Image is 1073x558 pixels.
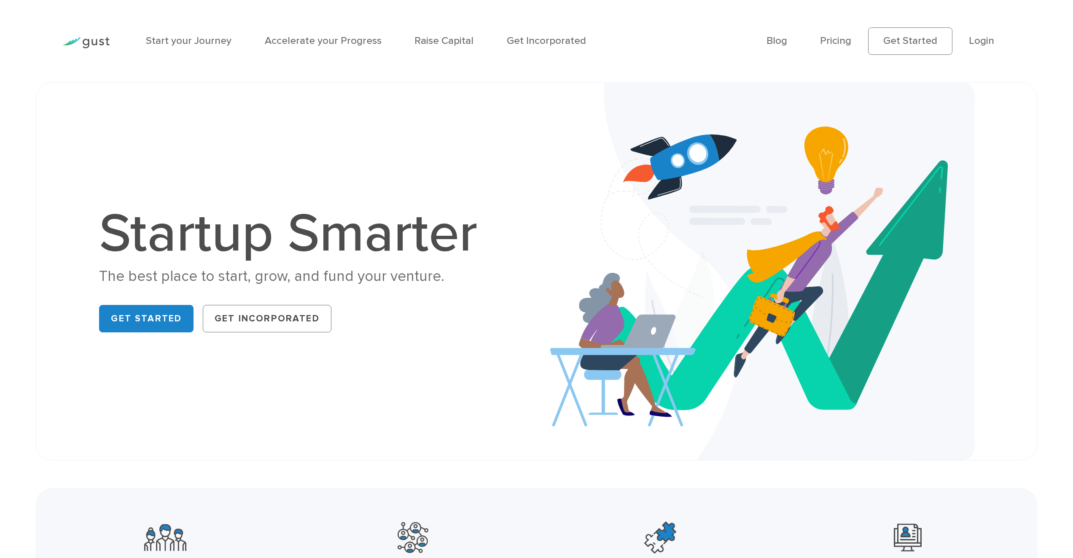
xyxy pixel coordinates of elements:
div: The best place to start, grow, and fund your venture. [99,267,493,286]
a: Raise Capital [414,35,473,47]
a: Get Incorporated [507,35,586,47]
a: Blog [766,35,787,47]
img: Gust Logo [62,37,110,49]
a: Get Incorporated [203,305,331,332]
a: Start your Journey [146,35,231,47]
a: Get Started [868,27,952,54]
a: Pricing [820,35,851,47]
img: Startup Smarter Hero [550,83,975,460]
a: Accelerate your Progress [265,35,382,47]
a: Login [969,35,994,47]
h1: Startup Smarter [99,206,493,261]
a: Get Started [99,305,194,332]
